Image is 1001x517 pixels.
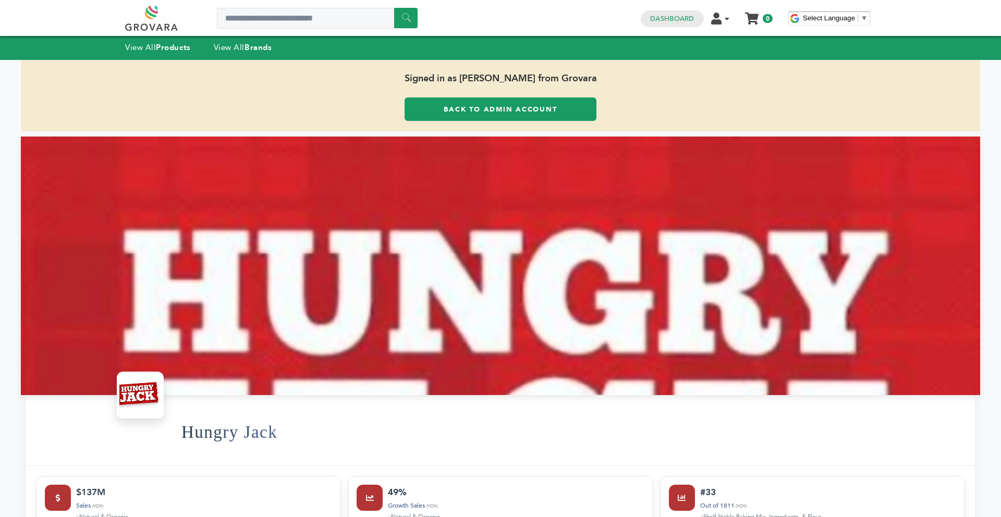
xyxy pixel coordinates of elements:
[245,42,272,53] strong: Brands
[650,14,694,23] a: Dashboard
[405,97,596,121] a: Back to Admin Account
[803,14,855,22] span: Select Language
[736,503,747,509] span: (YOY)
[156,42,190,53] strong: Products
[21,60,980,97] span: Signed in as [PERSON_NAME] from Grovara
[119,374,161,416] img: Hungry Jack Logo
[388,501,644,511] div: Growth Sales
[861,14,868,22] span: ▼
[181,407,277,458] h1: Hungry Jack
[217,8,418,29] input: Search a product or brand...
[803,14,868,22] a: Select Language​
[125,42,191,53] a: View AllProducts
[388,485,644,499] div: 49%
[92,503,103,509] span: (YOY)
[763,14,773,23] span: 0
[700,501,956,511] div: Out of 1811
[700,485,956,499] div: #33
[76,485,332,499] div: $137M
[746,9,758,20] a: My Cart
[76,501,332,511] div: Sales
[426,503,437,509] span: (YOY)
[214,42,272,53] a: View AllBrands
